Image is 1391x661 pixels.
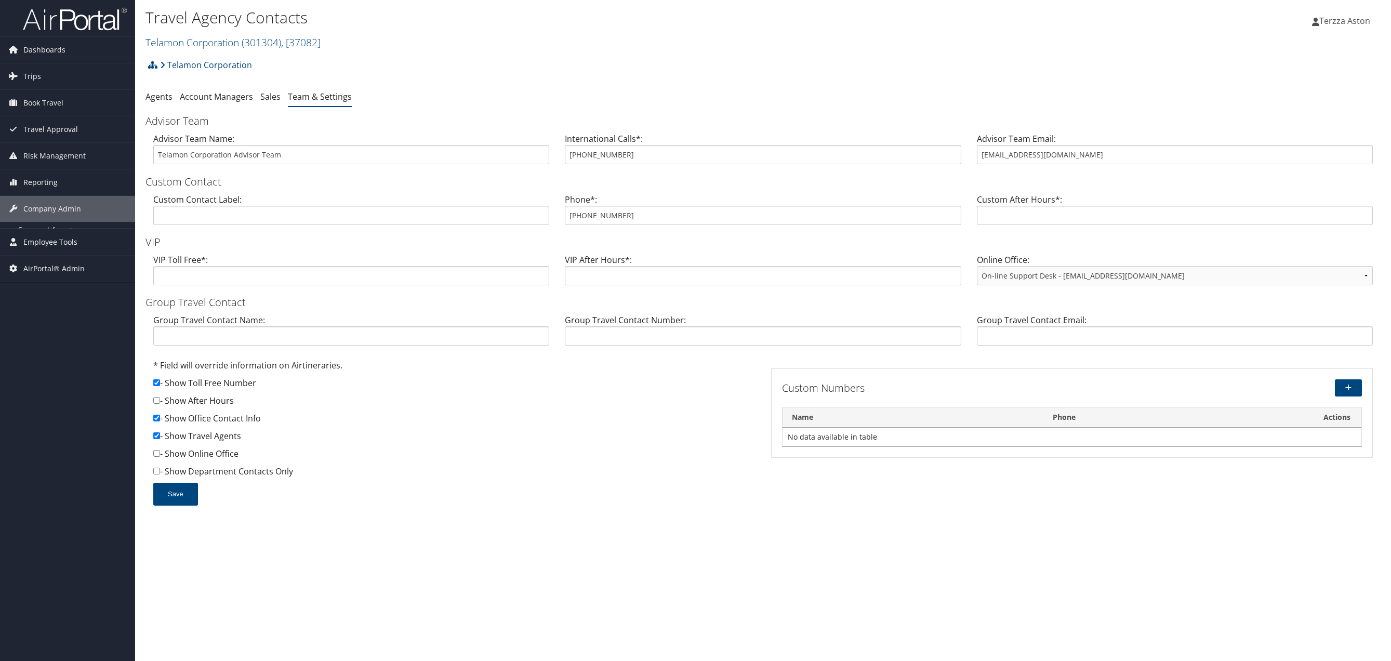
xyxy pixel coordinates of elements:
[23,196,81,222] span: Company Admin
[153,394,756,412] div: - Show After Hours
[23,256,85,282] span: AirPortal® Admin
[242,35,281,49] span: ( 301304 )
[1043,407,1313,428] th: Phone: activate to sort column ascending
[969,314,1381,354] div: Group Travel Contact Email:
[969,133,1381,173] div: Advisor Team Email:
[160,55,252,75] a: Telamon Corporation
[153,465,756,483] div: - Show Department Contacts Only
[23,63,41,89] span: Trips
[145,114,1381,128] h3: Advisor Team
[288,91,352,102] a: Team & Settings
[23,143,86,169] span: Risk Management
[153,412,756,430] div: - Show Office Contact Info
[145,175,1381,189] h3: Custom Contact
[23,169,58,195] span: Reporting
[557,314,969,354] div: Group Travel Contact Number:
[153,447,756,465] div: - Show Online Office
[145,314,557,354] div: Group Travel Contact Name:
[23,90,63,116] span: Book Travel
[145,254,557,294] div: VIP Toll Free*:
[557,193,969,233] div: Phone*:
[145,35,321,49] a: Telamon Corporation
[23,37,65,63] span: Dashboards
[145,91,173,102] a: Agents
[783,428,1362,446] td: No data available in table
[783,407,1043,428] th: Name: activate to sort column descending
[557,133,969,173] div: International Calls*:
[153,430,756,447] div: - Show Travel Agents
[145,7,969,29] h1: Travel Agency Contacts
[23,229,77,255] span: Employee Tools
[1319,15,1370,27] span: Terzza Aston
[23,7,127,31] img: airportal-logo.png
[145,193,557,233] div: Custom Contact Label:
[782,381,1166,395] h3: Custom Numbers
[969,254,1381,294] div: Online Office:
[153,483,198,506] button: Save
[145,133,557,173] div: Advisor Team Name:
[1312,5,1381,36] a: Terzza Aston
[969,193,1381,233] div: Custom After Hours*:
[180,91,253,102] a: Account Managers
[281,35,321,49] span: , [ 37082 ]
[1313,407,1361,428] th: Actions: activate to sort column ascending
[153,377,756,394] div: - Show Toll Free Number
[145,295,1381,310] h3: Group Travel Contact
[145,235,1381,249] h3: VIP
[153,359,756,377] div: * Field will override information on Airtineraries.
[557,254,969,294] div: VIP After Hours*:
[23,116,78,142] span: Travel Approval
[260,91,281,102] a: Sales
